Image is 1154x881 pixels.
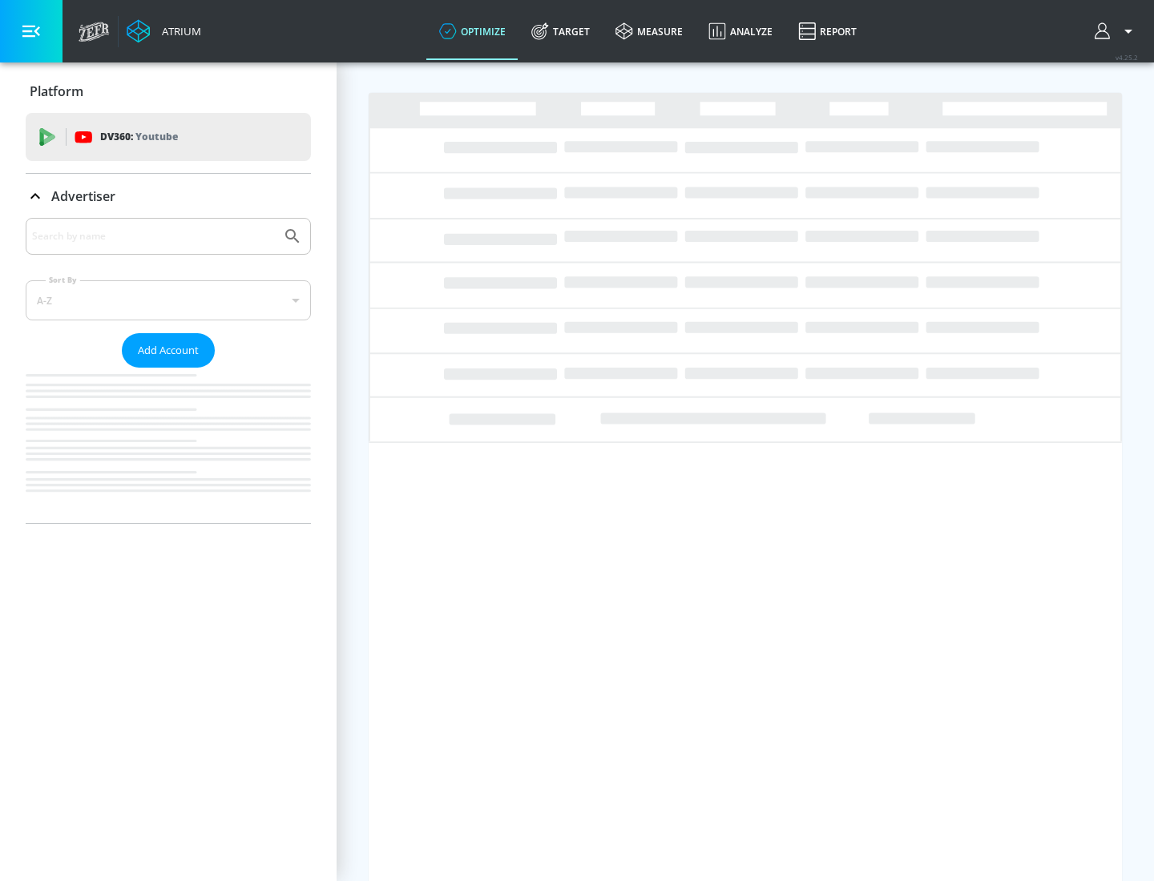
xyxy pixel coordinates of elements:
div: Advertiser [26,218,311,523]
a: Target [518,2,603,60]
div: A-Z [26,280,311,320]
a: Analyze [696,2,785,60]
a: measure [603,2,696,60]
nav: list of Advertiser [26,368,311,523]
span: Add Account [138,341,199,360]
a: Report [785,2,870,60]
input: Search by name [32,226,275,247]
p: Advertiser [51,187,115,205]
label: Sort By [46,275,80,285]
span: v 4.25.2 [1116,53,1138,62]
p: Platform [30,82,83,100]
button: Add Account [122,333,215,368]
div: Advertiser [26,174,311,219]
div: DV360: Youtube [26,113,311,161]
a: optimize [426,2,518,60]
p: DV360: [100,128,178,146]
div: Platform [26,69,311,114]
div: Atrium [155,24,201,38]
a: Atrium [127,19,201,43]
p: Youtube [135,128,178,145]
